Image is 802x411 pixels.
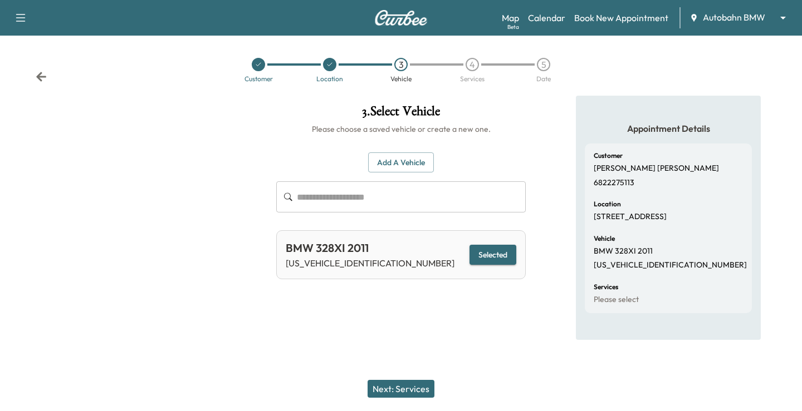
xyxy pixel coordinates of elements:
[574,11,668,24] a: Book New Appointment
[286,256,454,270] p: [US_VEHICLE_IDENTIFICATION_NUMBER]
[368,380,434,398] button: Next: Services
[368,152,434,173] button: Add a Vehicle
[466,58,479,71] div: 4
[703,11,765,24] span: Autobahn BMW
[470,245,516,265] button: Selected
[502,11,519,24] a: MapBeta
[528,11,565,24] a: Calendar
[594,212,667,222] p: [STREET_ADDRESS]
[276,123,526,135] h6: Please choose a saved vehicle or create a new one.
[594,164,719,174] p: [PERSON_NAME] [PERSON_NAME]
[594,152,623,159] h6: Customer
[536,76,551,82] div: Date
[244,76,273,82] div: Customer
[390,76,412,82] div: Vehicle
[286,240,454,256] div: BMW 328XI 2011
[594,235,615,242] h6: Vehicle
[276,105,526,123] h1: 3 . Select Vehicle
[594,246,653,256] p: BMW 328XI 2011
[537,58,550,71] div: 5
[316,76,343,82] div: Location
[585,122,752,135] h5: Appointment Details
[594,201,621,207] h6: Location
[460,76,485,82] div: Services
[36,71,47,82] div: Back
[594,178,634,188] p: 6822275113
[507,23,519,31] div: Beta
[594,260,747,270] p: [US_VEHICLE_IDENTIFICATION_NUMBER]
[594,284,618,290] h6: Services
[374,10,428,26] img: Curbee Logo
[394,58,408,71] div: 3
[594,295,639,305] p: Please select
